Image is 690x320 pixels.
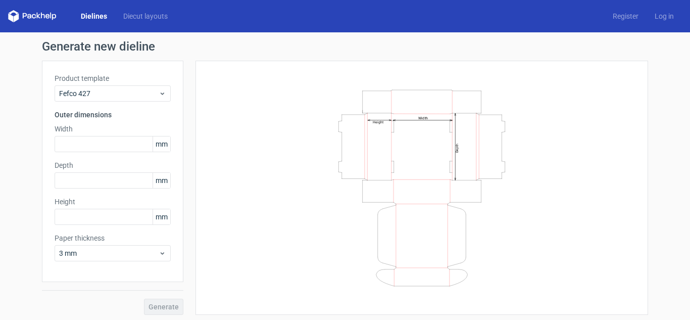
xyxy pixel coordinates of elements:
[418,115,428,120] text: Width
[42,40,648,53] h1: Generate new dieline
[647,11,682,21] a: Log in
[55,110,171,120] h3: Outer dimensions
[59,88,159,99] span: Fefco 427
[153,136,170,152] span: mm
[55,197,171,207] label: Height
[153,173,170,188] span: mm
[55,233,171,243] label: Paper thickness
[153,209,170,224] span: mm
[455,143,459,152] text: Depth
[55,124,171,134] label: Width
[73,11,115,21] a: Dielines
[59,248,159,258] span: 3 mm
[605,11,647,21] a: Register
[115,11,176,21] a: Diecut layouts
[55,160,171,170] label: Depth
[373,120,383,124] text: Height
[55,73,171,83] label: Product template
